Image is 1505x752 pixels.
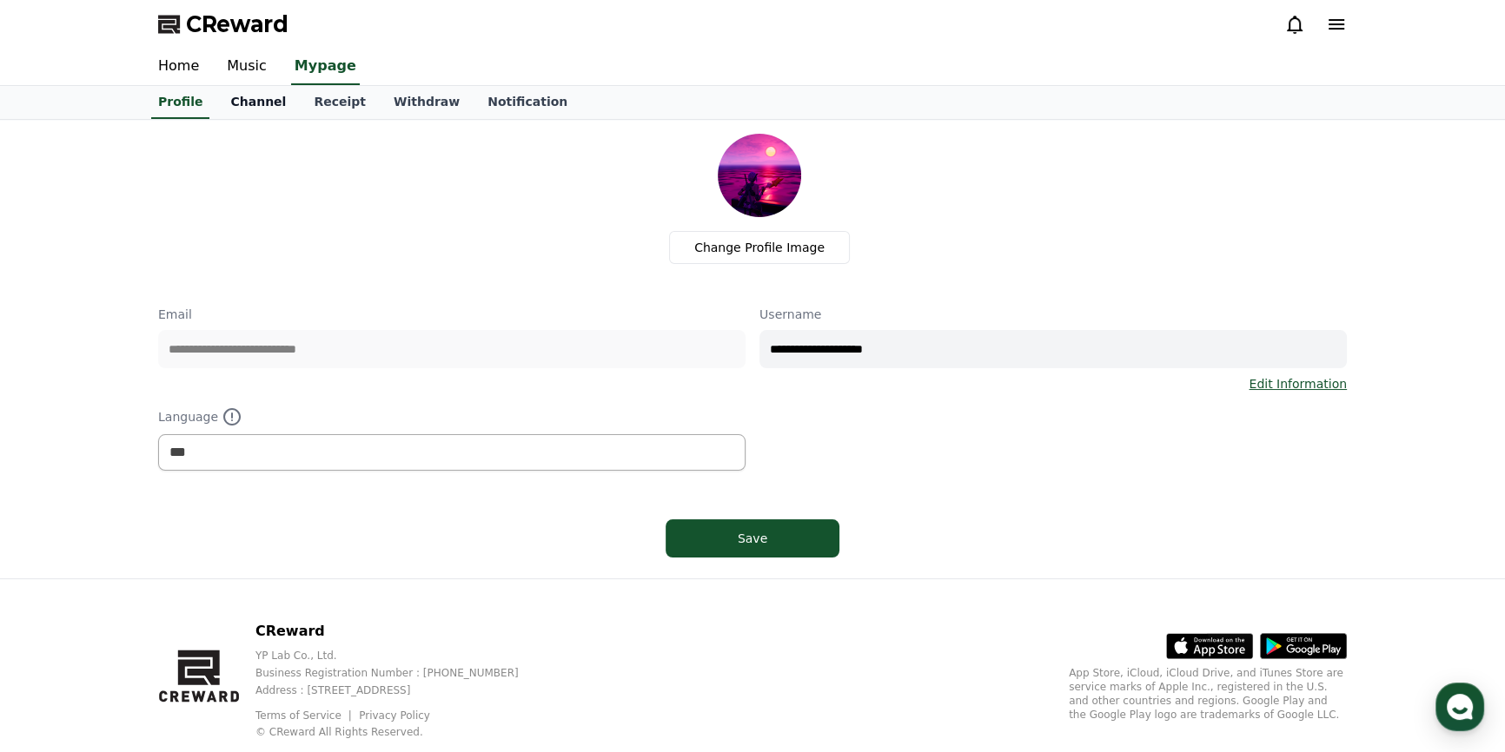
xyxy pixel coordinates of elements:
a: Profile [151,86,209,119]
a: Withdraw [380,86,474,119]
p: © CReward All Rights Reserved. [255,725,547,739]
label: Change Profile Image [669,231,850,264]
a: Privacy Policy [359,709,430,722]
p: Language [158,406,746,427]
a: Settings [224,551,334,594]
p: Username [759,306,1347,323]
a: Messages [115,551,224,594]
p: YP Lab Co., Ltd. [255,649,547,663]
p: Business Registration Number : [PHONE_NUMBER] [255,666,547,680]
span: Home [44,577,75,590]
p: CReward [255,621,547,642]
a: Receipt [300,86,380,119]
p: Address : [STREET_ADDRESS] [255,683,547,697]
a: CReward [158,10,288,38]
a: Terms of Service [255,709,355,722]
a: Edit Information [1249,375,1347,392]
p: Email [158,306,746,323]
a: Channel [216,86,300,119]
img: profile_image [718,134,801,217]
span: CReward [186,10,288,38]
a: Mypage [291,49,360,85]
a: Home [5,551,115,594]
a: Home [144,49,213,85]
p: App Store, iCloud, iCloud Drive, and iTunes Store are service marks of Apple Inc., registered in ... [1069,666,1347,722]
a: Notification [474,86,581,119]
button: Save [666,519,839,557]
span: Messages [144,577,196,591]
div: Save [700,530,805,547]
a: Music [213,49,281,85]
span: Settings [257,577,300,590]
